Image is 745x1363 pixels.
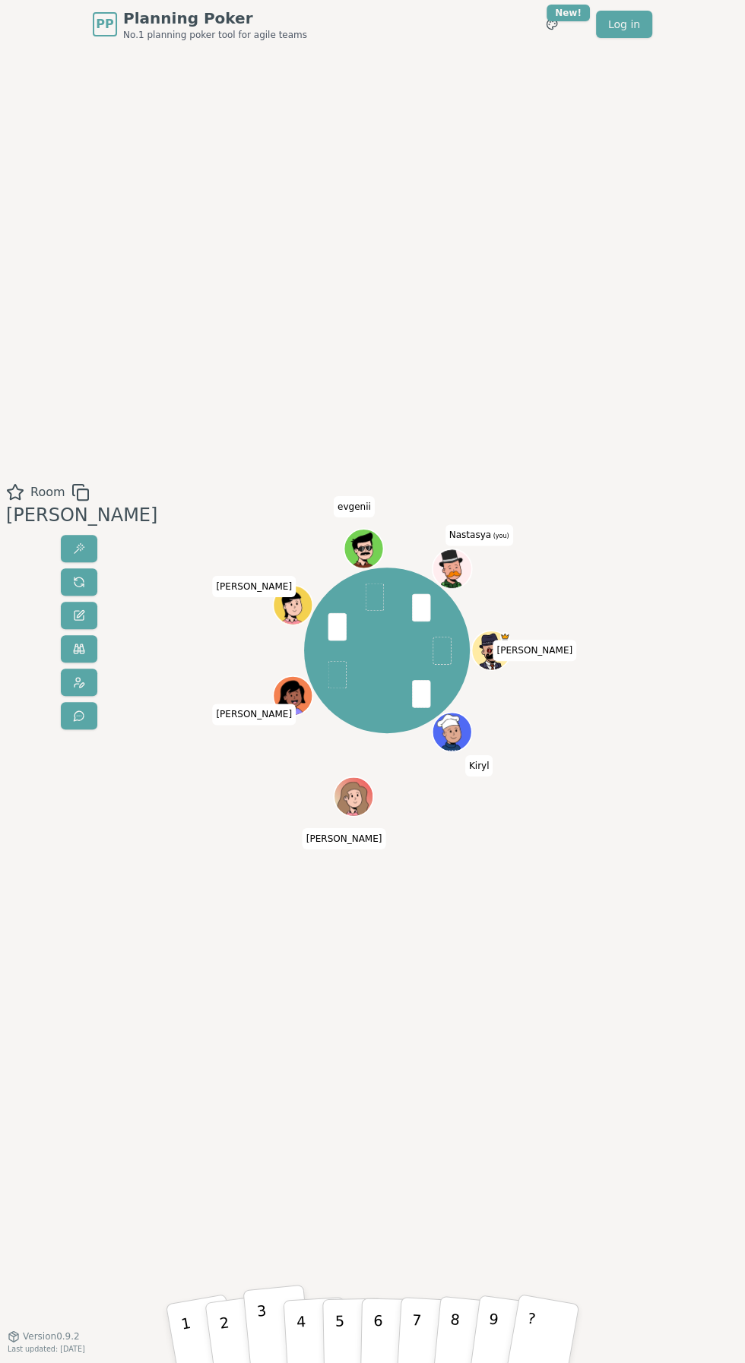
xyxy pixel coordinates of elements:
button: Watch only [61,635,97,663]
button: Version0.9.2 [8,1330,80,1342]
span: Last updated: [DATE] [8,1345,85,1353]
span: Click to change your name [465,755,493,776]
button: Add as favourite [6,483,24,501]
button: Reveal votes [61,535,97,562]
button: Change avatar [61,669,97,696]
a: Log in [596,11,652,38]
span: Click to change your name [212,576,296,597]
span: Room [30,483,65,501]
span: PP [96,15,113,33]
div: [PERSON_NAME] [6,501,157,529]
span: Planning Poker [123,8,307,29]
span: Click to change your name [303,828,386,849]
span: Click to change your name [212,704,296,725]
span: Click to change your name [445,524,513,546]
button: Send feedback [61,702,97,729]
span: Click to change your name [493,640,576,661]
button: Reset votes [61,568,97,596]
div: New! [547,5,590,21]
span: Click to change your name [334,496,375,517]
button: Click to change your avatar [433,550,471,587]
span: No.1 planning poker tool for agile teams [123,29,307,41]
span: Sergey N is the host [500,632,510,642]
button: New! [538,11,566,38]
span: Version 0.9.2 [23,1330,80,1342]
span: (you) [491,533,509,539]
button: Change name [61,602,97,629]
a: PPPlanning PokerNo.1 planning poker tool for agile teams [93,8,307,41]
